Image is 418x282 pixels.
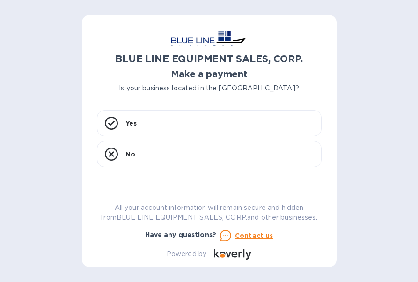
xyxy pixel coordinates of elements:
b: Have any questions? [145,231,217,238]
p: Yes [125,119,137,128]
b: BLUE LINE EQUIPMENT SALES, CORP. [115,53,302,65]
p: Is your business located in the [GEOGRAPHIC_DATA]? [97,83,322,93]
h1: Make a payment [97,69,322,80]
u: Contact us [235,232,273,239]
p: No [125,149,135,159]
p: Powered by [167,249,206,259]
p: All your account information will remain secure and hidden from BLUE LINE EQUIPMENT SALES, CORP. ... [97,203,322,223]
